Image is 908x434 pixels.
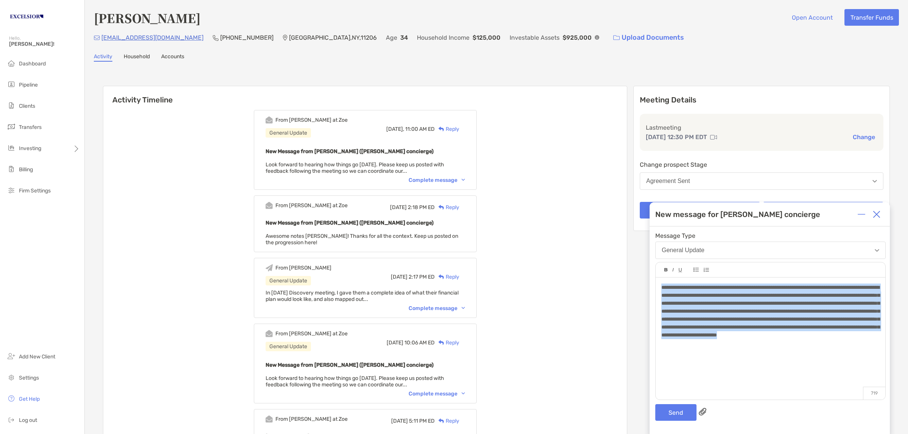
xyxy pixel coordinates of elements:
[7,59,16,68] img: dashboard icon
[103,86,627,104] h6: Activity Timeline
[408,204,435,211] span: 2:18 PM ED
[462,392,465,395] img: Chevron icon
[19,145,41,152] span: Investing
[19,188,51,194] span: Firm Settings
[400,33,408,42] p: 34
[275,202,348,209] div: From [PERSON_NAME] at Zoe
[220,33,274,42] p: [PHONE_NUMBER]
[462,179,465,181] img: Chevron icon
[266,161,444,174] span: Look forward to hearing how things go [DATE]. Please keep us posted with feedback following the m...
[7,373,16,382] img: settings icon
[94,9,201,26] h4: [PERSON_NAME]
[289,33,377,42] p: [GEOGRAPHIC_DATA] , NY , 11206
[19,417,37,423] span: Log out
[275,117,348,123] div: From [PERSON_NAME] at Zoe
[655,404,697,421] button: Send
[409,391,465,397] div: Complete message
[7,352,16,361] img: add_new_client icon
[7,101,16,110] img: clients icon
[462,307,465,309] img: Chevron icon
[640,202,760,219] button: Meeting Update
[266,342,311,351] div: General Update
[872,180,877,183] img: Open dropdown arrow
[266,375,444,388] span: Look forward to hearing how things go [DATE]. Please keep us posted with feedback following the m...
[664,268,668,272] img: Editor control icon
[7,80,16,89] img: pipeline icon
[640,172,883,190] button: Agreement Sent
[873,211,880,218] img: Close
[266,148,434,155] b: New Message from [PERSON_NAME] ([PERSON_NAME] concierge)
[786,9,838,26] button: Open Account
[438,418,444,423] img: Reply icon
[275,416,348,422] div: From [PERSON_NAME] at Zoe
[646,132,707,142] p: [DATE] 12:30 PM EDT
[863,387,885,400] p: 719
[266,290,459,302] span: In [DATE] Discovery meeting, I gave them a complete idea of what their financial plan would look ...
[510,33,560,42] p: Investable Assets
[19,375,39,381] span: Settings
[283,35,288,41] img: Location Icon
[613,35,620,40] img: button icon
[699,408,706,415] img: paperclip attachments
[19,396,40,402] span: Get Help
[9,3,44,30] img: Zoe Logo
[266,264,273,271] img: Event icon
[858,211,865,218] img: Expand or collapse
[7,394,16,403] img: get-help icon
[19,103,35,109] span: Clients
[9,41,80,47] span: [PERSON_NAME]!
[646,123,877,132] p: Last meeting
[387,339,403,346] span: [DATE]
[655,210,820,219] div: New message for [PERSON_NAME] concierge
[391,274,407,280] span: [DATE]
[19,82,38,88] span: Pipeline
[435,273,459,281] div: Reply
[19,124,42,130] span: Transfers
[7,143,16,152] img: investing icon
[703,268,709,272] img: Editor control icon
[409,305,465,312] div: Complete message
[409,177,465,183] div: Complete message
[266,330,273,337] img: Event icon
[655,242,886,259] button: General Update
[7,164,16,174] img: billing icon
[94,36,100,40] img: Email Icon
[646,178,690,184] div: Agreement Sent
[608,29,689,46] a: Upload Documents
[404,339,435,346] span: 10:06 AM ED
[101,33,204,42] p: [EMAIL_ADDRESS][DOMAIN_NAME]
[417,33,470,42] p: Household Income
[213,35,219,41] img: Phone Icon
[640,160,883,169] p: Change prospect Stage
[595,35,599,40] img: Info Icon
[386,33,397,42] p: Age
[662,247,704,254] div: General Update
[161,53,184,62] a: Accounts
[275,330,348,337] div: From [PERSON_NAME] at Zoe
[563,33,592,42] p: $925,000
[266,128,311,138] div: General Update
[94,53,112,62] a: Activity
[266,220,434,226] b: New Message from [PERSON_NAME] ([PERSON_NAME] concierge)
[640,95,883,105] p: Meeting Details
[655,232,886,239] span: Message Type
[710,134,717,140] img: communication type
[435,417,459,425] div: Reply
[266,202,273,209] img: Event icon
[391,418,408,424] span: [DATE]
[19,60,46,67] span: Dashboard
[438,205,444,210] img: Reply icon
[266,362,434,368] b: New Message from [PERSON_NAME] ([PERSON_NAME] concierge)
[473,33,501,42] p: $125,000
[266,116,273,124] img: Event icon
[386,126,404,132] span: [DATE],
[7,415,16,424] img: logout icon
[672,268,674,272] img: Editor control icon
[678,268,682,272] img: Editor control icon
[438,127,444,132] img: Reply icon
[7,186,16,195] img: firm-settings icon
[875,249,879,252] img: Open dropdown arrow
[405,126,435,132] span: 11:00 AM ED
[266,276,311,285] div: General Update
[19,166,33,173] span: Billing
